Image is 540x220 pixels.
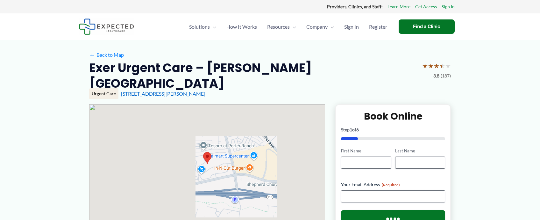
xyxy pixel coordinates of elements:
span: ★ [422,60,428,72]
h2: Exer Urgent Care – [PERSON_NAME][GEOGRAPHIC_DATA] [89,60,417,92]
span: Sign In [344,16,359,38]
span: Company [306,16,328,38]
a: CompanyMenu Toggle [301,16,339,38]
span: ★ [445,60,451,72]
label: First Name [341,148,391,154]
span: Menu Toggle [210,16,216,38]
span: Register [369,16,387,38]
span: ★ [428,60,434,72]
span: 3.8 [433,72,439,80]
span: Resources [267,16,290,38]
div: Urgent Care [89,88,118,99]
a: Learn More [387,3,410,11]
label: Your Email Address [341,181,445,188]
span: How It Works [226,16,257,38]
p: Step of [341,128,445,132]
span: ★ [439,60,445,72]
span: Menu Toggle [328,16,334,38]
strong: Providers, Clinics, and Staff: [327,4,383,9]
a: Sign In [442,3,455,11]
a: ←Back to Map [89,50,124,60]
span: 6 [356,127,359,132]
label: Last Name [395,148,445,154]
span: 1 [350,127,352,132]
a: Register [364,16,392,38]
a: SolutionsMenu Toggle [184,16,221,38]
a: [STREET_ADDRESS][PERSON_NAME] [121,91,205,97]
span: ★ [434,60,439,72]
span: ← [89,52,95,58]
h2: Book Online [341,110,445,122]
img: Expected Healthcare Logo - side, dark font, small [79,18,134,35]
span: (Required) [382,182,400,187]
a: Find a Clinic [399,19,455,34]
nav: Primary Site Navigation [184,16,392,38]
a: Sign In [339,16,364,38]
a: How It Works [221,16,262,38]
a: ResourcesMenu Toggle [262,16,301,38]
span: Menu Toggle [290,16,296,38]
span: Solutions [189,16,210,38]
span: (187) [441,72,451,80]
a: Get Access [415,3,437,11]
